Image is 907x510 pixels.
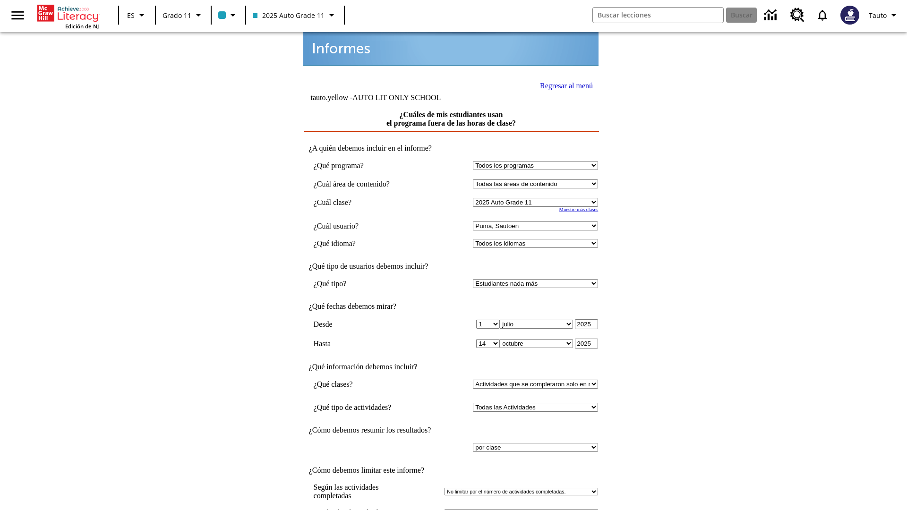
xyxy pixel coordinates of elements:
td: ¿Cuál clase? [314,198,420,207]
span: ES [127,10,135,20]
span: 2025 Auto Grade 11 [253,10,325,20]
td: Según las actividades completadas [314,483,443,500]
td: ¿Qué idioma? [314,239,420,248]
button: Clase: 2025 Auto Grade 11, Selecciona una clase [249,7,341,24]
span: Grado 11 [163,10,191,20]
input: Buscar campo [593,8,723,23]
button: Abrir el menú lateral [4,1,32,29]
a: Centro de información [759,2,785,28]
img: header [303,27,599,66]
td: ¿Qué información debemos incluir? [304,363,599,371]
a: Regresar al menú [540,82,593,90]
nobr: AUTO LIT ONLY SCHOOL [352,93,441,102]
div: Portada [37,3,99,30]
td: ¿Qué tipo de actividades? [314,403,420,412]
button: El color de la clase es azul claro. Cambiar el color de la clase. [214,7,242,24]
td: ¿Qué tipo? [314,279,420,288]
a: Muestre más clases [559,207,598,212]
td: ¿Qué clases? [314,380,420,389]
td: Desde [314,319,420,329]
td: ¿Qué fechas debemos mirar? [304,302,599,311]
td: ¿Qué tipo de usuarios debemos incluir? [304,262,599,271]
span: Tauto [869,10,887,20]
td: ¿Cuál usuario? [314,221,420,230]
td: Hasta [314,339,420,348]
a: ¿Cuáles de mis estudiantes usan el programa fuera de las horas de clase? [386,110,516,127]
td: ¿A quién debemos incluir en el informe? [304,144,599,153]
button: Perfil/Configuración [865,7,903,24]
td: ¿Cómo debemos resumir los resultados? [304,426,599,434]
button: Escoja un nuevo avatar [835,3,865,27]
td: ¿Cómo debemos limitar este informe? [304,466,599,475]
a: Notificaciones [810,3,835,27]
td: ¿Qué programa? [314,161,420,170]
nobr: ¿Cuál área de contenido? [314,180,390,188]
span: Edición de NJ [65,23,99,30]
img: Avatar [840,6,859,25]
a: Centro de recursos, Se abrirá en una pestaña nueva. [785,2,810,28]
td: tauto.yellow - [310,93,484,102]
button: Grado: Grado 11, Elige un grado [159,7,208,24]
button: Lenguaje: ES, Selecciona un idioma [122,7,152,24]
